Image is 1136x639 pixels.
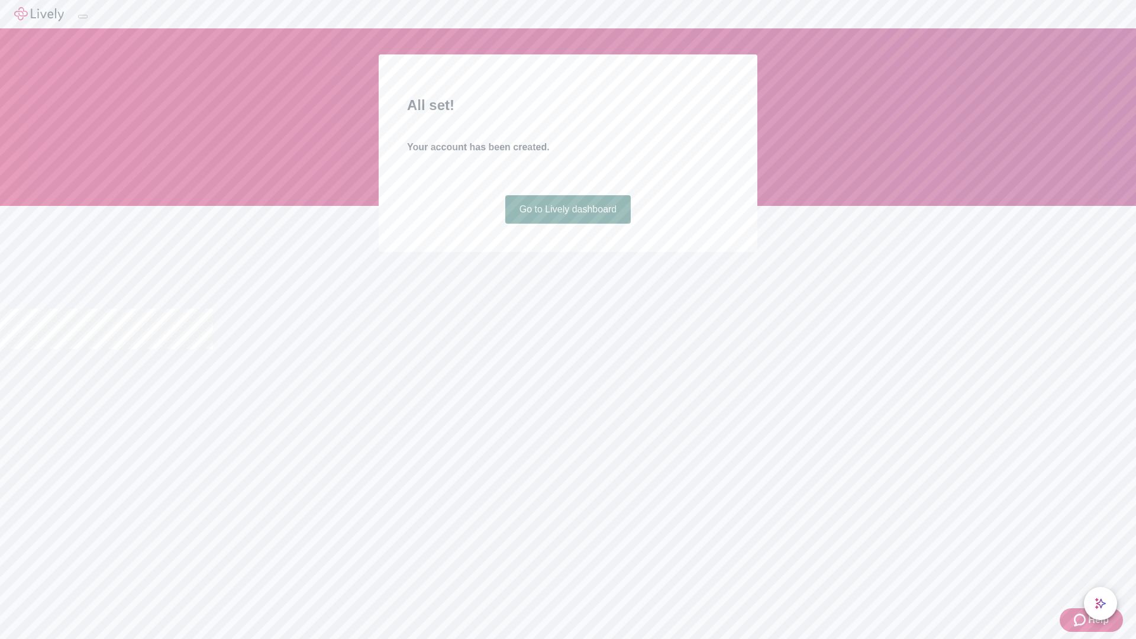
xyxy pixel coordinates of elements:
[407,95,729,116] h2: All set!
[1074,613,1088,627] svg: Zendesk support icon
[407,140,729,154] h4: Your account has been created.
[78,15,88,18] button: Log out
[1060,608,1123,632] button: Zendesk support iconHelp
[1088,613,1109,627] span: Help
[14,7,64,21] img: Lively
[1095,598,1106,609] svg: Lively AI Assistant
[505,195,631,224] a: Go to Lively dashboard
[1084,587,1117,620] button: chat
